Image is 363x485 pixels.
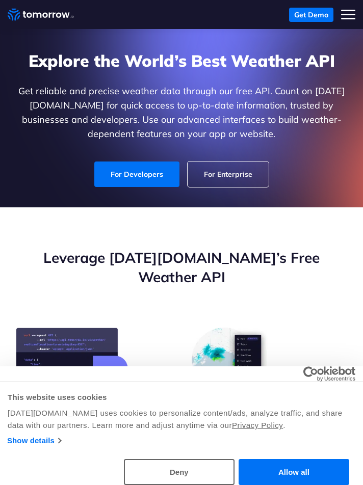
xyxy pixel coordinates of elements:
[16,84,347,141] p: Get reliable and precise weather data through our free API. Count on [DATE][DOMAIN_NAME] for quic...
[8,407,355,432] div: [DATE][DOMAIN_NAME] uses cookies to personalize content/ads, analyze traffic, and share data with...
[232,421,283,429] a: Privacy Policy
[16,248,347,287] h2: Leverage [DATE][DOMAIN_NAME]’s Free Weather API
[8,391,355,403] div: This website uses cookies
[16,49,347,72] h1: Explore the World’s Best Weather API
[266,366,355,382] a: Usercentrics Cookiebot - opens in a new window
[94,161,179,187] a: For Developers
[341,8,355,22] button: Toggle mobile menu
[7,435,61,447] a: Show details
[124,459,235,485] button: Deny
[289,8,333,22] a: Get Demo
[8,7,74,22] a: Home link
[239,459,349,485] button: Allow all
[188,161,269,187] a: For Enterprise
